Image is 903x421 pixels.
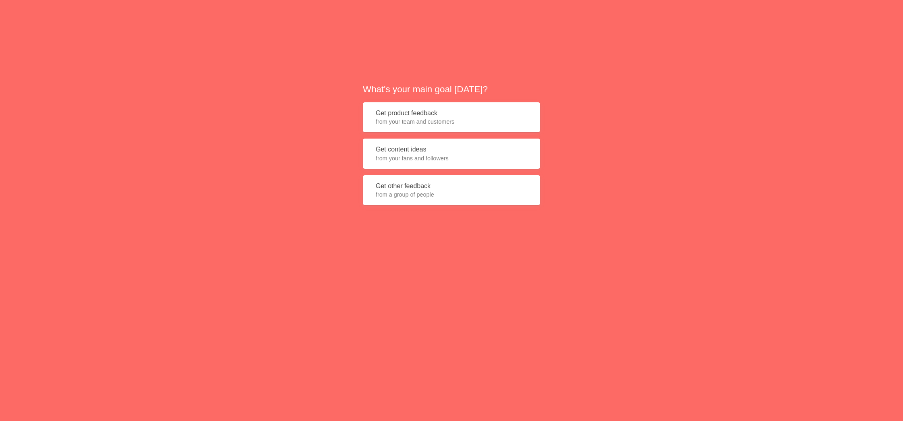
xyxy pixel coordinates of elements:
[363,175,540,205] button: Get other feedbackfrom a group of people
[376,118,527,126] span: from your team and customers
[376,154,527,162] span: from your fans and followers
[363,139,540,169] button: Get content ideasfrom your fans and followers
[363,83,540,95] h2: What's your main goal [DATE]?
[363,102,540,133] button: Get product feedbackfrom your team and customers
[376,191,527,199] span: from a group of people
